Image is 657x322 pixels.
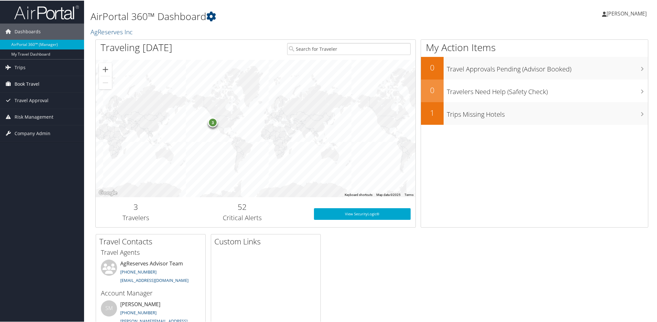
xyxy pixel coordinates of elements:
[421,40,648,54] h1: My Action Items
[180,213,304,222] h3: Critical Alerts
[97,188,119,197] a: Open this area in Google Maps (opens a new window)
[120,277,188,283] a: [EMAIL_ADDRESS][DOMAIN_NAME]
[101,300,117,316] div: SM
[15,125,50,141] span: Company Admin
[602,3,653,23] a: [PERSON_NAME]
[91,9,466,23] h1: AirPortal 360™ Dashboard
[101,213,171,222] h3: Travelers
[101,247,200,256] h3: Travel Agents
[101,201,171,212] h2: 3
[287,42,411,54] input: Search for Traveler
[421,84,444,95] h2: 0
[91,27,134,36] a: AgReserves Inc
[101,40,172,54] h1: Traveling [DATE]
[208,117,218,127] div: 3
[607,9,647,16] span: [PERSON_NAME]
[101,288,200,297] h3: Account Manager
[15,23,41,39] span: Dashboards
[314,208,411,219] a: View SecurityLogic®
[345,192,372,197] button: Keyboard shortcuts
[120,268,156,274] a: [PHONE_NUMBER]
[421,61,444,72] h2: 0
[376,192,401,196] span: Map data ©2025
[14,4,79,19] img: airportal-logo.png
[447,61,648,73] h3: Travel Approvals Pending (Advisor Booked)
[421,107,444,118] h2: 1
[447,106,648,118] h3: Trips Missing Hotels
[15,59,26,75] span: Trips
[99,76,112,89] button: Zoom out
[99,62,112,75] button: Zoom in
[421,102,648,124] a: 1Trips Missing Hotels
[120,309,156,315] a: [PHONE_NUMBER]
[214,235,320,246] h2: Custom Links
[15,75,39,91] span: Book Travel
[421,79,648,102] a: 0Travelers Need Help (Safety Check)
[98,259,204,285] li: AgReserves Advisor Team
[15,108,53,124] span: Risk Management
[15,92,48,108] span: Travel Approval
[404,192,414,196] a: Terms
[97,188,119,197] img: Google
[180,201,304,212] h2: 52
[421,56,648,79] a: 0Travel Approvals Pending (Advisor Booked)
[447,83,648,96] h3: Travelers Need Help (Safety Check)
[99,235,205,246] h2: Travel Contacts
